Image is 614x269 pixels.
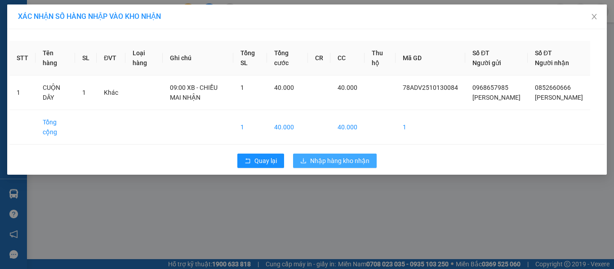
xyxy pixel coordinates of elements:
span: Người gửi [472,59,501,66]
td: Tổng cộng [36,110,75,145]
th: Mã GD [396,41,465,75]
span: Quay lại [254,156,277,166]
td: 1 [396,110,465,145]
span: Số ĐT [535,49,552,57]
td: 1 [9,75,36,110]
td: CUỘN DÂY [36,75,75,110]
span: download [300,158,307,165]
span: rollback [245,158,251,165]
th: STT [9,41,36,75]
span: XÁC NHẬN SỐ HÀNG NHẬP VÀO KHO NHẬN [18,12,161,21]
button: downloadNhập hàng kho nhận [293,154,377,168]
span: 40.000 [274,84,294,91]
th: Ghi chú [163,41,233,75]
th: Tổng cước [267,41,307,75]
th: CR [308,41,330,75]
span: Nhập hàng kho nhận [310,156,369,166]
span: 40.000 [338,84,357,91]
span: 78ADV2510130084 [403,84,458,91]
th: SL [75,41,97,75]
span: 0968657985 [472,84,508,91]
td: Khác [97,75,125,110]
span: [PERSON_NAME] [472,94,521,101]
span: 0852660666 [535,84,571,91]
button: rollbackQuay lại [237,154,284,168]
span: 09:00 XB - CHIỀU MAI NHẬN [170,84,218,101]
span: Người nhận [535,59,569,66]
span: 1 [240,84,244,91]
span: [PERSON_NAME] [535,94,583,101]
th: Thu hộ [365,41,396,75]
th: Tên hàng [36,41,75,75]
td: 40.000 [267,110,307,145]
td: 1 [233,110,267,145]
th: CC [330,41,365,75]
span: close [591,13,598,20]
td: 40.000 [330,110,365,145]
th: ĐVT [97,41,125,75]
button: Close [582,4,607,30]
span: Số ĐT [472,49,489,57]
th: Tổng SL [233,41,267,75]
th: Loại hàng [125,41,163,75]
span: 1 [82,89,86,96]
